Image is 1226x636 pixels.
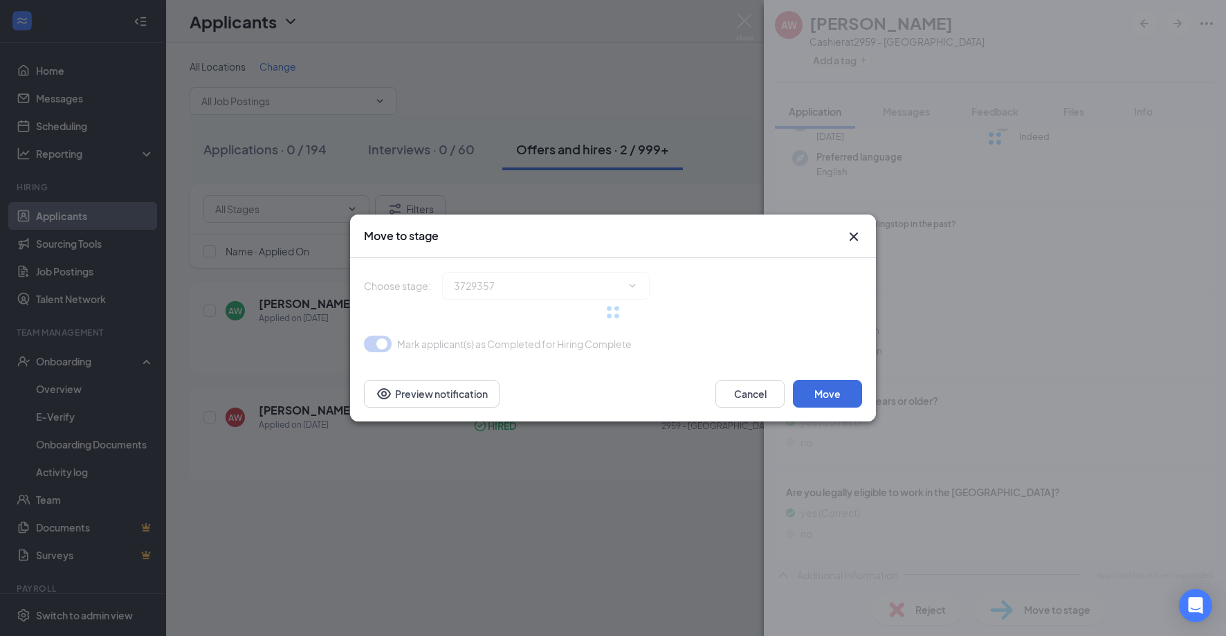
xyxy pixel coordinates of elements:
[845,228,862,245] button: Close
[1179,589,1212,622] div: Open Intercom Messenger
[376,385,392,402] svg: Eye
[715,380,785,408] button: Cancel
[364,380,500,408] button: Preview notificationEye
[793,380,862,408] button: Move
[845,228,862,245] svg: Cross
[364,228,439,244] h3: Move to stage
